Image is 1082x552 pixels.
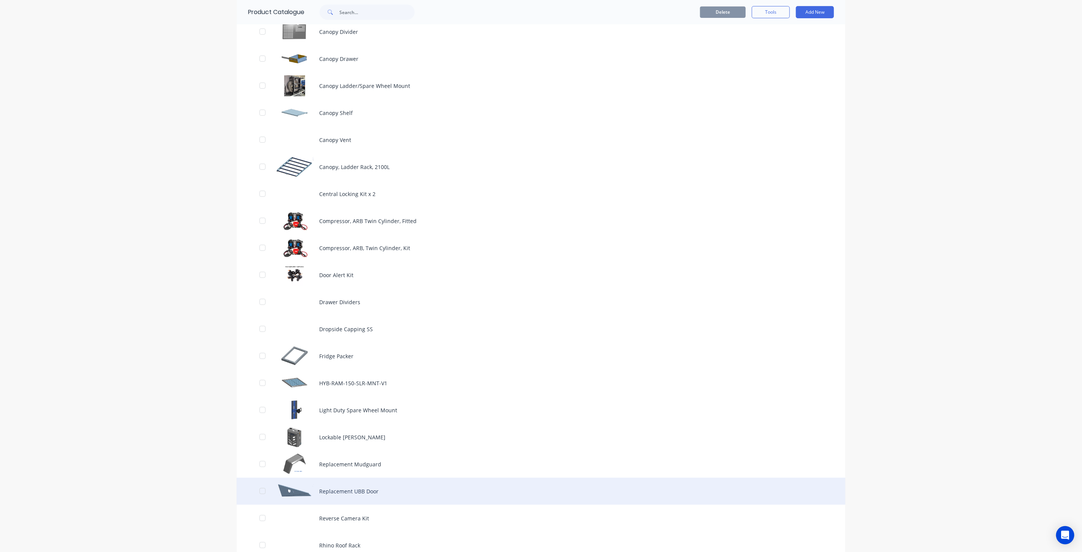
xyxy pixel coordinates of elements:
[1056,526,1074,544] div: Open Intercom Messenger
[237,451,845,478] div: Replacement MudguardReplacement Mudguard
[237,207,845,235] div: Compressor, ARB Twin Cylinder, FittedCompressor, ARB Twin Cylinder, Fitted
[796,6,834,18] button: Add New
[237,424,845,451] div: Lockable Jerry CanLockable [PERSON_NAME]
[237,45,845,72] div: Canopy DrawerCanopy Drawer
[237,262,845,289] div: Door Alert KitDoor Alert Kit
[237,397,845,424] div: Light Duty Spare Wheel MountLight Duty Spare Wheel Mount
[237,180,845,207] div: Central Locking Kit x 2
[237,235,845,262] div: Compressor, ARB, Twin Cylinder, KitCompressor, ARB, Twin Cylinder, Kit
[237,478,845,505] div: Replacement UBB DoorReplacement UBB Door
[237,343,845,370] div: Fridge PackerFridge Packer
[237,153,845,180] div: Canopy, Ladder Rack, 2100LCanopy, Ladder Rack, 2100L
[237,316,845,343] div: Dropside Capping SS
[339,5,415,20] input: Search...
[237,18,845,45] div: Canopy DividerCanopy Divider
[237,289,845,316] div: Drawer Dividers
[237,370,845,397] div: HYB-RAM-150-SLR-MNT-V1HYB-RAM-150-SLR-MNT-V1
[237,72,845,99] div: Canopy Ladder/Spare Wheel MountCanopy Ladder/Spare Wheel Mount
[700,6,746,18] button: Delete
[237,505,845,532] div: Reverse Camera Kit
[237,99,845,126] div: Canopy ShelfCanopy Shelf
[237,126,845,153] div: Canopy Vent
[752,6,790,18] button: Tools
